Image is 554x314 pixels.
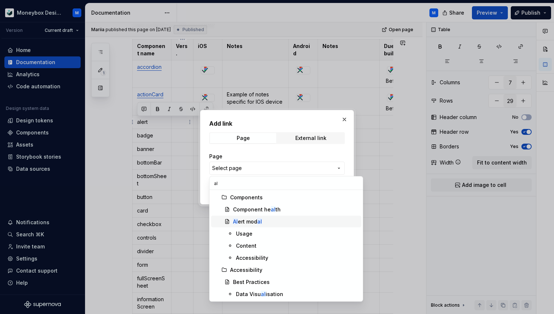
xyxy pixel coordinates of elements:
div: Data Visu isation [236,291,283,298]
div: Accessibility [236,254,268,262]
input: Search in pages... [210,177,363,190]
mark: al [257,218,262,225]
div: Best Practices [233,278,270,286]
div: Components [230,194,263,201]
mark: al [271,206,276,213]
mark: al [261,291,266,297]
div: Usage [236,230,252,237]
mark: Al [233,218,238,225]
div: Accessibility [230,266,262,274]
div: Component he th [233,206,281,213]
div: Search in pages... [210,190,363,302]
div: ert mod [233,218,262,225]
div: Content [236,242,256,250]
